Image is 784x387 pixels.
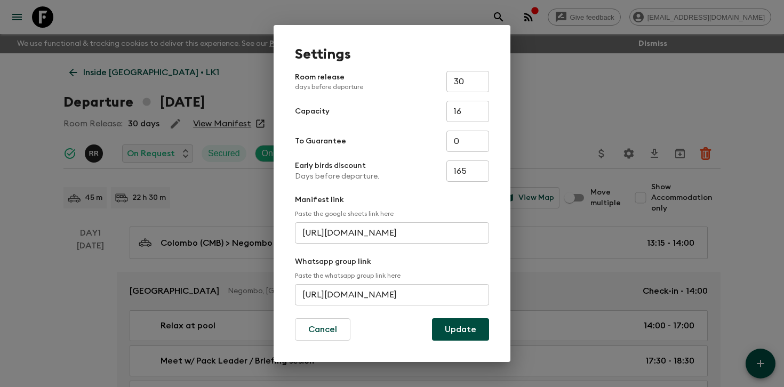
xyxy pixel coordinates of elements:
input: e.g. 30 [446,71,489,92]
input: e.g. https://chat.whatsapp.com/... [295,284,489,305]
p: Paste the google sheets link here [295,209,489,218]
p: To Guarantee [295,136,346,147]
p: Whatsapp group link [295,256,489,267]
input: e.g. 14 [446,101,489,122]
p: Room release [295,72,363,91]
input: e.g. 180 [446,160,489,182]
p: days before departure [295,83,363,91]
h1: Settings [295,46,489,62]
p: Manifest link [295,195,489,205]
input: e.g. 4 [446,131,489,152]
p: Days before departure. [295,171,379,182]
p: Paste the whatsapp group link here [295,271,489,280]
p: Early birds discount [295,160,379,171]
button: Update [432,318,489,341]
button: Cancel [295,318,350,341]
p: Capacity [295,106,330,117]
input: e.g. https://docs.google.com/spreadsheets/d/1P7Zz9v8J0vXy1Q/edit#gid=0 [295,222,489,244]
